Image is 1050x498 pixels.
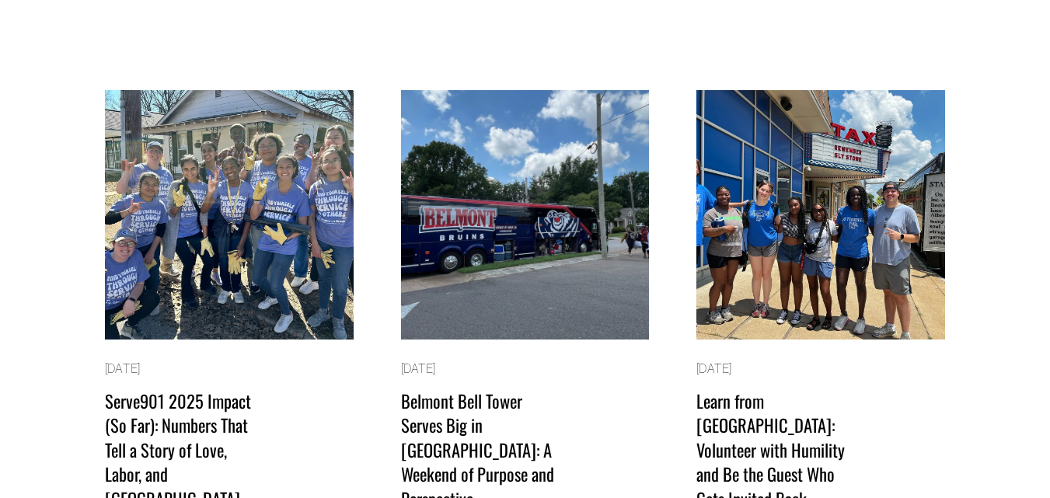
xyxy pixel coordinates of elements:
[105,363,140,375] time: [DATE]
[696,363,731,375] time: [DATE]
[696,89,947,340] img: Learn from Memphis: Volunteer with Humility and Be the Guest Who Gets Invited Back
[399,89,651,340] img: Belmont Bell Tower Serves Big in Memphis: A Weekend of Purpose and Perspective
[103,89,354,340] img: Serve901 2025 Impact (So Far): Numbers That Tell a Story of Love, Labor, and Memphis
[401,363,436,375] time: [DATE]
